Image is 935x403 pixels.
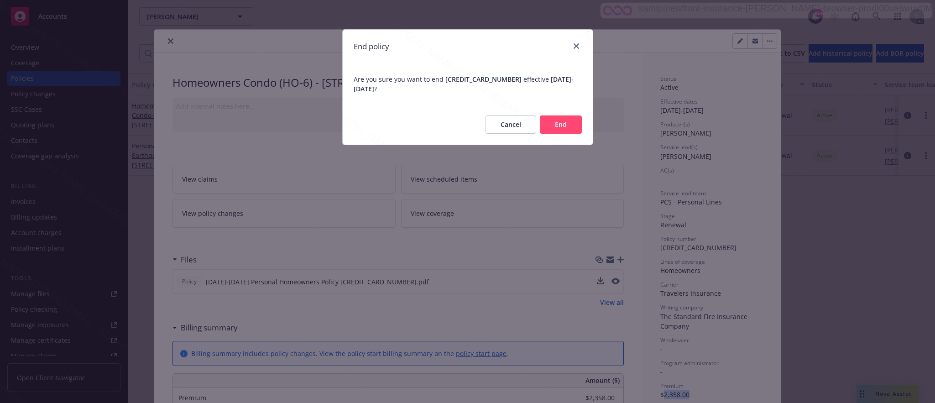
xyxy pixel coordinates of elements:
a: close [571,41,582,52]
button: Cancel [486,115,536,134]
button: End [540,115,582,134]
h1: End policy [354,41,389,52]
span: [DATE] - [DATE] [354,75,574,93]
span: [CREDIT_CARD_NUMBER] [445,75,522,84]
span: Are you sure you want to end effective ? [343,63,593,105]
